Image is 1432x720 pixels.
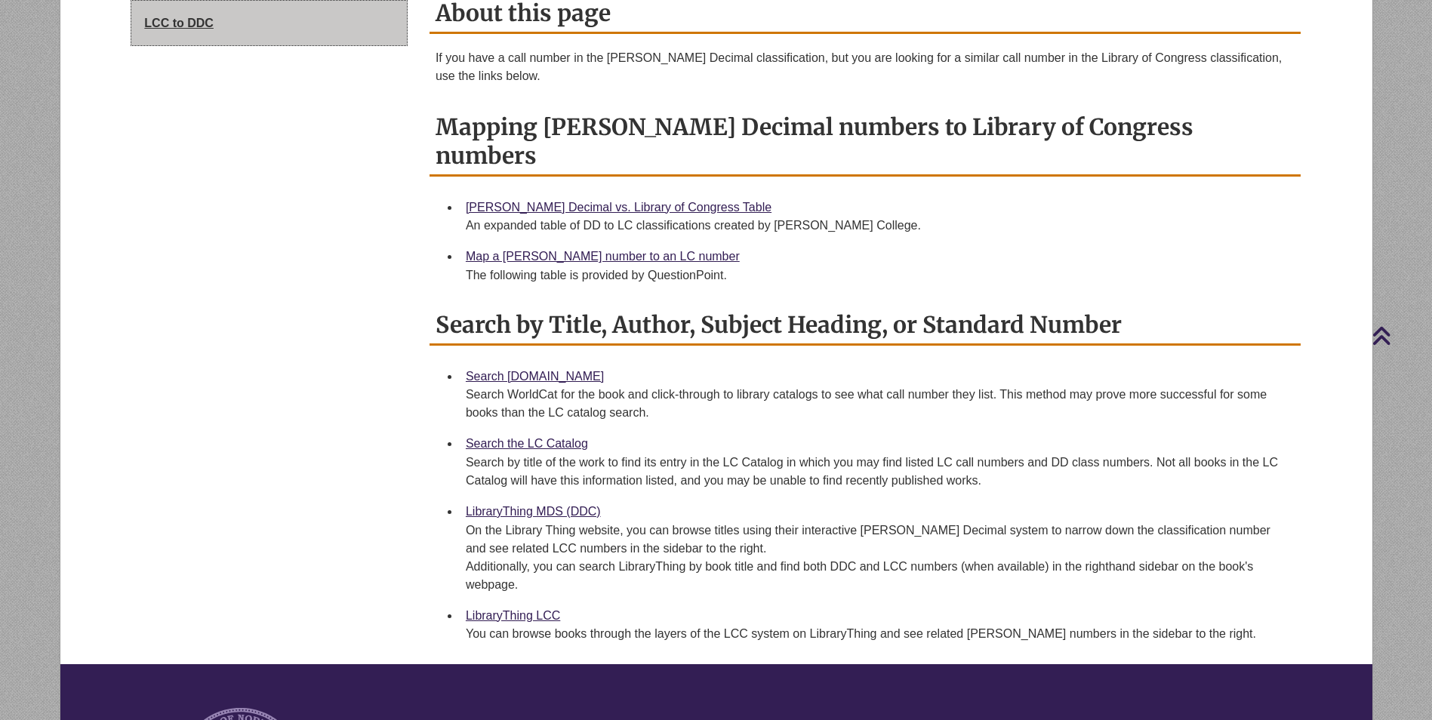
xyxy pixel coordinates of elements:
[466,266,1289,285] div: The following table is provided by QuestionPoint.
[430,108,1301,177] h2: Mapping [PERSON_NAME] Decimal numbers to Library of Congress numbers
[131,1,407,46] a: LCC to DDC
[436,49,1295,85] p: If you have a call number in the [PERSON_NAME] Decimal classification, but you are looking for a ...
[466,217,1289,235] div: An expanded table of DD to LC classifications created by [PERSON_NAME] College.
[466,609,560,622] a: LibraryThing LCC
[144,17,214,29] span: LCC to DDC
[466,437,588,450] a: Search the LC Catalog
[1372,325,1428,346] a: Back to Top
[466,386,1289,422] div: Search WorldCat for the book and click-through to library catalogs to see what call number they l...
[466,370,604,383] a: Search [DOMAIN_NAME]
[466,250,740,263] a: Map a [PERSON_NAME] number to an LC number
[466,201,771,214] a: [PERSON_NAME] Decimal vs. Library of Congress Table
[466,505,601,518] a: LibraryThing MDS (DDC)
[466,454,1289,490] div: Search by title of the work to find its entry in the LC Catalog in which you may find listed LC c...
[430,306,1301,346] h2: Search by Title, Author, Subject Heading, or Standard Number
[466,522,1289,594] div: On the Library Thing website, you can browse titles using their interactive [PERSON_NAME] Decimal...
[466,625,1289,643] div: You can browse books through the layers of the LCC system on LibraryThing and see related [PERSON...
